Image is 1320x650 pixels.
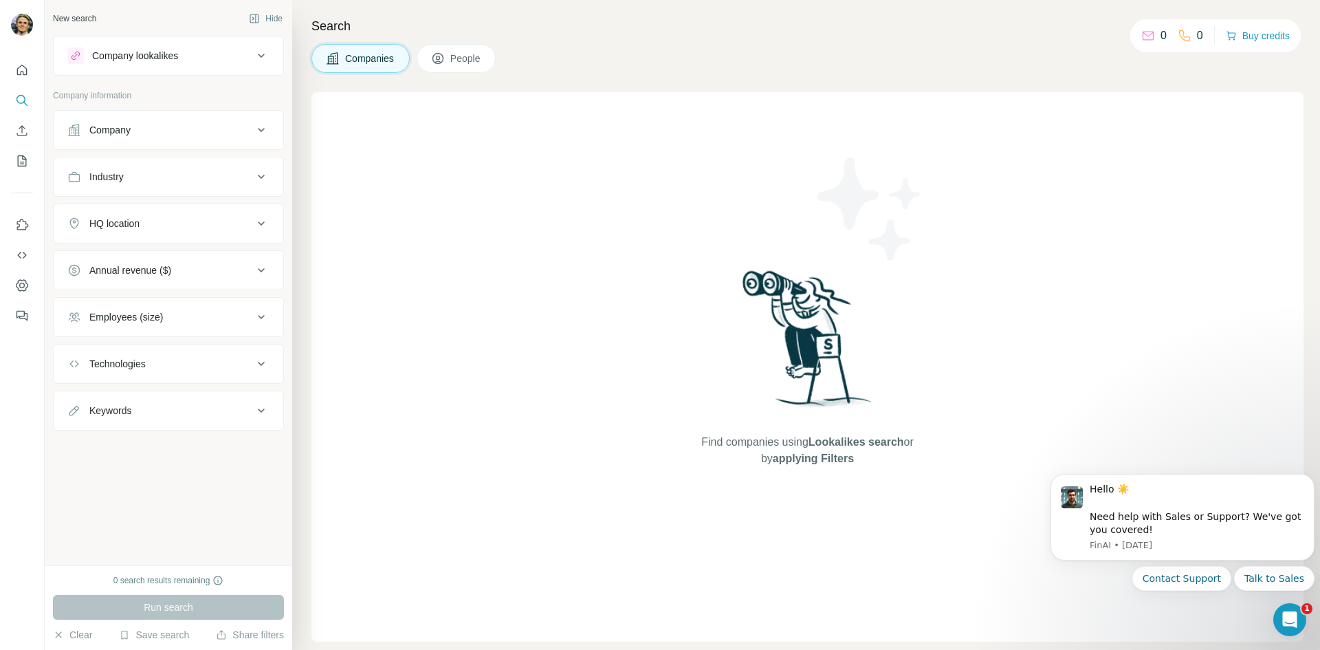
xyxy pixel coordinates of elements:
div: Annual revenue ($) [89,263,171,277]
button: Annual revenue ($) [54,254,283,287]
img: Avatar [11,14,33,36]
button: Share filters [216,628,284,642]
span: Find companies using or by [697,434,917,467]
img: Surfe Illustration - Stars [808,147,932,271]
div: Company [89,123,131,137]
button: Save search [119,628,189,642]
button: Quick start [11,58,33,83]
div: New search [53,12,96,25]
p: 0 [1160,28,1167,44]
button: My lists [11,149,33,173]
iframe: Intercom notifications message [1045,457,1320,643]
div: Employees (size) [89,310,163,324]
div: Technologies [89,357,146,371]
div: HQ location [89,217,140,230]
button: HQ location [54,207,283,240]
button: Company [54,113,283,147]
span: Companies [345,52,395,65]
iframe: Intercom live chat [1273,603,1306,636]
span: Lookalikes search [808,436,904,448]
h4: Search [311,17,1303,36]
button: Clear [53,628,92,642]
span: applying Filters [773,453,854,464]
div: Keywords [89,404,131,418]
button: Dashboard [11,273,33,298]
button: Enrich CSV [11,118,33,143]
button: Industry [54,160,283,193]
span: 1 [1301,603,1312,614]
img: Surfe Illustration - Woman searching with binoculars [736,267,879,420]
div: Industry [89,170,124,184]
button: Feedback [11,303,33,328]
button: Use Surfe on LinkedIn [11,213,33,237]
div: 0 search results remaining [113,574,224,587]
p: Company information [53,89,284,102]
button: Buy credits [1226,26,1290,45]
button: Technologies [54,347,283,380]
button: Keywords [54,394,283,427]
p: 0 [1197,28,1203,44]
button: Company lookalikes [54,39,283,72]
div: Company lookalikes [92,49,178,63]
button: Search [11,88,33,113]
span: People [450,52,482,65]
button: Hide [239,8,292,29]
button: Employees (size) [54,301,283,334]
button: Use Surfe API [11,243,33,268]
